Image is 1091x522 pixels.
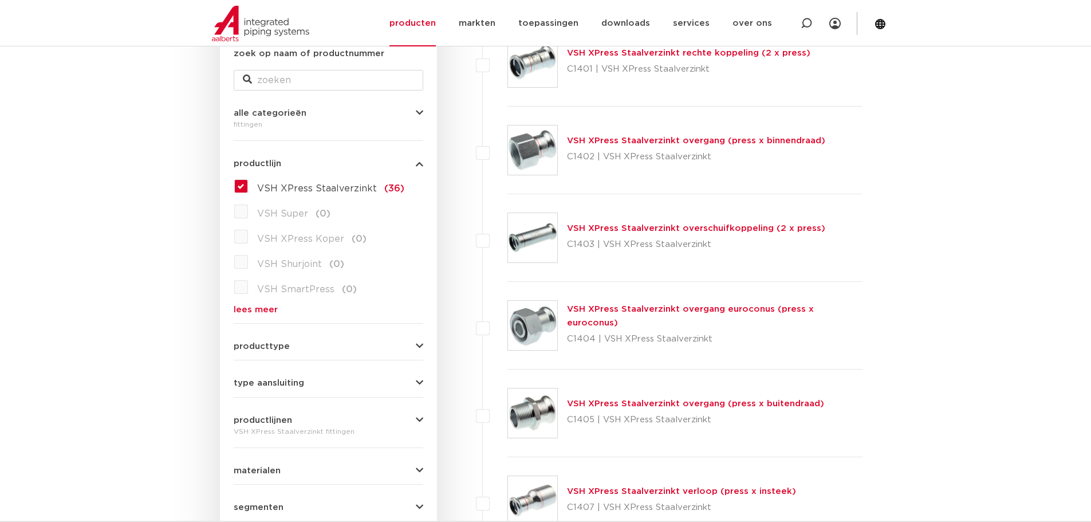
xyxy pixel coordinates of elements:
[384,184,404,193] span: (36)
[234,342,290,351] span: producttype
[567,330,863,348] p: C1404 | VSH XPress Staalverzinkt
[234,379,304,387] span: type aansluiting
[567,499,796,517] p: C1407 | VSH XPress Staalverzinkt
[234,159,423,168] button: productlijn
[342,285,357,294] span: (0)
[567,236,825,254] p: C1403 | VSH XPress Staalverzinkt
[257,209,308,218] span: VSH Super
[234,305,423,314] a: lees meer
[567,411,824,429] p: C1405 | VSH XPress Staalverzinkt
[329,260,344,269] span: (0)
[234,466,423,475] button: materialen
[352,234,367,244] span: (0)
[508,213,557,262] img: Thumbnail for VSH XPress Staalverzinkt overschuifkoppeling (2 x press)
[257,234,344,244] span: VSH XPress Koper
[234,109,423,117] button: alle categorieën
[567,305,814,327] a: VSH XPress Staalverzinkt overgang euroconus (press x euroconus)
[257,184,377,193] span: VSH XPress Staalverzinkt
[234,70,423,91] input: zoeken
[567,399,824,408] a: VSH XPress Staalverzinkt overgang (press x buitendraad)
[567,136,825,145] a: VSH XPress Staalverzinkt overgang (press x binnendraad)
[234,466,281,475] span: materialen
[316,209,330,218] span: (0)
[234,342,423,351] button: producttype
[508,388,557,438] img: Thumbnail for VSH XPress Staalverzinkt overgang (press x buitendraad)
[257,285,334,294] span: VSH SmartPress
[567,224,825,233] a: VSH XPress Staalverzinkt overschuifkoppeling (2 x press)
[567,148,825,166] p: C1402 | VSH XPress Staalverzinkt
[234,416,292,425] span: productlijnen
[508,301,557,350] img: Thumbnail for VSH XPress Staalverzinkt overgang euroconus (press x euroconus)
[234,416,423,425] button: productlijnen
[508,125,557,175] img: Thumbnail for VSH XPress Staalverzinkt overgang (press x binnendraad)
[567,60,810,79] p: C1401 | VSH XPress Staalverzinkt
[257,260,322,269] span: VSH Shurjoint
[234,425,423,438] div: VSH XPress Staalverzinkt fittingen
[567,49,810,57] a: VSH XPress Staalverzinkt rechte koppeling (2 x press)
[234,503,423,512] button: segmenten
[508,38,557,87] img: Thumbnail for VSH XPress Staalverzinkt rechte koppeling (2 x press)
[234,117,423,131] div: fittingen
[234,379,423,387] button: type aansluiting
[234,159,281,168] span: productlijn
[234,109,306,117] span: alle categorieën
[567,487,796,496] a: VSH XPress Staalverzinkt verloop (press x insteek)
[234,503,283,512] span: segmenten
[234,47,384,61] label: zoek op naam of productnummer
